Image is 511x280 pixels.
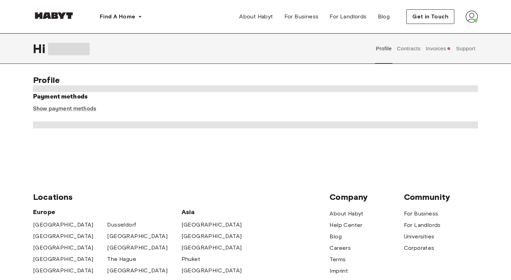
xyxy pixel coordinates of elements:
[330,221,362,229] a: Help Center
[234,10,278,24] a: About Habyt
[107,266,168,275] a: [GEOGRAPHIC_DATA]
[181,255,200,263] a: Phuket
[375,33,393,64] button: Profile
[284,12,319,21] span: For Business
[181,266,242,275] a: [GEOGRAPHIC_DATA]
[33,192,330,202] span: Locations
[330,232,342,241] a: Blog
[181,232,242,240] a: [GEOGRAPHIC_DATA]
[396,33,421,64] button: Contracts
[373,33,478,64] div: user profile tabs
[372,10,396,24] a: Blog
[455,33,476,64] button: Support
[330,210,363,218] a: About Habyt
[33,221,94,229] a: [GEOGRAPHIC_DATA]
[406,9,454,24] button: Get in Touch
[404,221,441,229] a: For Landlords
[33,255,94,263] a: [GEOGRAPHIC_DATA]
[404,232,435,241] a: Universities
[404,210,438,218] a: For Business
[107,221,136,229] a: Dusseldorf
[33,266,94,275] a: [GEOGRAPHIC_DATA]
[404,192,478,202] span: Community
[239,12,273,21] span: About Habyt
[412,12,448,21] span: Get in Touch
[330,192,404,202] span: Company
[33,244,94,252] a: [GEOGRAPHIC_DATA]
[33,12,75,19] img: Habyt
[33,208,181,216] span: Europe
[324,10,372,24] a: For Landlords
[94,10,148,24] button: Find A Home
[33,75,60,85] span: Profile
[330,255,346,264] a: Terms
[181,208,255,216] span: Asia
[330,267,348,275] a: Imprint
[33,92,478,102] h6: Payment methods
[107,232,168,240] a: [GEOGRAPHIC_DATA]
[181,221,242,229] a: [GEOGRAPHIC_DATA]
[107,244,168,252] a: [GEOGRAPHIC_DATA]
[330,12,366,21] span: For Landlords
[33,105,96,112] a: Show payment methods
[181,244,242,252] a: [GEOGRAPHIC_DATA]
[425,33,452,64] button: Invoices
[33,232,94,240] a: [GEOGRAPHIC_DATA]
[279,10,324,24] a: For Business
[330,244,351,252] a: Careers
[100,12,135,21] span: Find A Home
[404,244,435,252] a: Corporates
[378,12,390,21] span: Blog
[33,41,48,56] span: Hi
[107,255,136,263] a: The Hague
[465,10,478,23] img: avatar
